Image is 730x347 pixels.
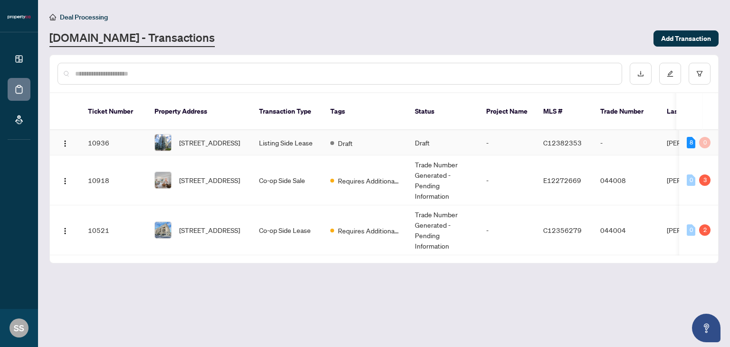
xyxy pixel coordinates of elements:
td: Co-op Side Lease [251,205,323,255]
td: - [479,155,536,205]
img: Logo [61,227,69,235]
th: Trade Number [593,93,659,130]
td: 10936 [80,130,147,155]
img: Logo [61,140,69,147]
th: Property Address [147,93,251,130]
span: Requires Additional Docs [338,175,400,186]
td: 044008 [593,155,659,205]
button: Add Transaction [653,30,719,47]
img: thumbnail-img [155,222,171,238]
span: download [637,70,644,77]
th: Project Name [479,93,536,130]
span: C12382353 [543,138,582,147]
td: - [479,205,536,255]
td: 044004 [593,205,659,255]
a: [DOMAIN_NAME] - Transactions [49,30,215,47]
td: Trade Number Generated - Pending Information [407,155,479,205]
span: [STREET_ADDRESS] [179,225,240,235]
td: Trade Number Generated - Pending Information [407,205,479,255]
span: E12272669 [543,176,581,184]
span: Requires Additional Docs [338,225,400,236]
td: - [479,130,536,155]
td: Draft [407,130,479,155]
img: Logo [61,177,69,185]
span: edit [667,70,673,77]
div: 8 [687,137,695,148]
td: 10521 [80,205,147,255]
th: Transaction Type [251,93,323,130]
span: SS [14,321,24,335]
div: 0 [699,137,711,148]
button: download [630,63,652,85]
span: home [49,14,56,20]
td: Listing Side Lease [251,130,323,155]
img: logo [8,14,30,20]
div: 3 [699,174,711,186]
span: C12356279 [543,226,582,234]
span: [STREET_ADDRESS] [179,175,240,185]
th: MLS # [536,93,593,130]
th: Ticket Number [80,93,147,130]
button: Open asap [692,314,720,342]
span: Draft [338,138,353,148]
span: [STREET_ADDRESS] [179,137,240,148]
img: thumbnail-img [155,172,171,188]
span: Add Transaction [661,31,711,46]
button: edit [659,63,681,85]
td: 10918 [80,155,147,205]
td: - [593,130,659,155]
th: Status [407,93,479,130]
th: Tags [323,93,407,130]
td: Co-op Side Sale [251,155,323,205]
div: 0 [687,224,695,236]
div: 0 [687,174,695,186]
button: filter [689,63,711,85]
div: 2 [699,224,711,236]
button: Logo [58,135,73,150]
span: Deal Processing [60,13,108,21]
button: Logo [58,222,73,238]
span: filter [696,70,703,77]
img: thumbnail-img [155,135,171,151]
button: Logo [58,173,73,188]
